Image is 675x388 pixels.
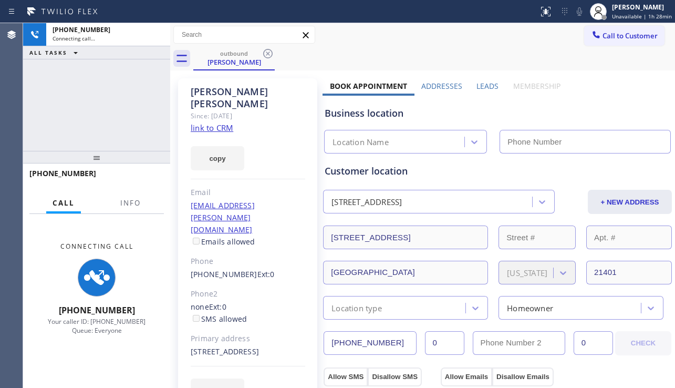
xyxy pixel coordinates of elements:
[191,346,305,358] div: [STREET_ADDRESS]
[323,226,488,249] input: Address
[191,314,247,324] label: SMS allowed
[193,238,200,244] input: Emails allowed
[120,198,141,208] span: Info
[59,304,135,316] span: [PHONE_NUMBER]
[330,81,407,91] label: Book Appointment
[114,193,147,213] button: Info
[333,136,389,148] div: Location Name
[574,331,613,355] input: Ext. 2
[29,168,96,178] span: [PHONE_NUMBER]
[191,86,305,110] div: [PERSON_NAME] [PERSON_NAME]
[60,242,133,251] span: Connecting Call
[191,237,255,247] label: Emails allowed
[331,196,402,208] div: [STREET_ADDRESS]
[194,57,274,67] div: [PERSON_NAME]
[257,269,275,279] span: Ext: 0
[23,46,88,59] button: ALL TASKS
[603,31,658,40] span: Call to Customer
[324,367,368,386] button: Allow SMS
[174,26,315,43] input: Search
[473,331,565,355] input: Phone Number 2
[499,226,576,249] input: Street #
[325,106,670,120] div: Business location
[29,49,67,56] span: ALL TASKS
[191,110,305,122] div: Since: [DATE]
[325,164,670,178] div: Customer location
[48,317,146,335] span: Your caller ID: [PHONE_NUMBER] Queue: Everyone
[191,187,305,199] div: Email
[588,190,672,214] button: + NEW ADDRESS
[46,193,81,213] button: Call
[507,302,553,314] div: Homeowner
[191,256,305,268] div: Phone
[191,288,305,300] div: Phone2
[209,302,226,312] span: Ext: 0
[476,81,499,91] label: Leads
[615,331,671,355] button: CHECK
[421,81,462,91] label: Addresses
[441,367,492,386] button: Allow Emails
[191,301,305,325] div: none
[53,198,75,208] span: Call
[191,333,305,345] div: Primary address
[194,47,274,69] div: Ellen Richter
[191,200,255,234] a: [EMAIL_ADDRESS][PERSON_NAME][DOMAIN_NAME]
[324,331,416,355] input: Phone Number
[368,367,422,386] button: Disallow SMS
[586,261,672,284] input: ZIP
[191,269,257,279] a: [PHONE_NUMBER]
[191,122,233,133] a: link to CRM
[323,261,488,284] input: City
[53,25,110,34] span: [PHONE_NUMBER]
[193,315,200,322] input: SMS allowed
[586,226,672,249] input: Apt. #
[612,13,672,20] span: Unavailable | 1h 28min
[513,81,560,91] label: Membership
[425,331,464,355] input: Ext.
[194,49,274,57] div: outbound
[492,367,554,386] button: Disallow Emails
[500,130,671,154] input: Phone Number
[53,35,95,42] span: Connecting call…
[612,3,672,12] div: [PERSON_NAME]
[572,4,587,19] button: Mute
[331,302,382,314] div: Location type
[191,146,244,170] button: copy
[584,26,664,46] button: Call to Customer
